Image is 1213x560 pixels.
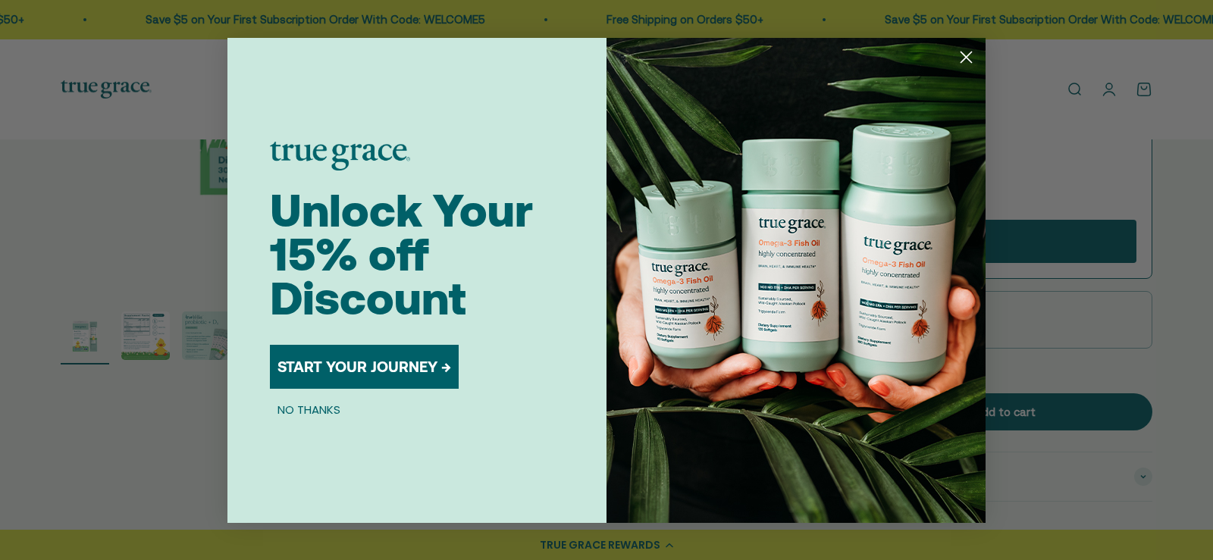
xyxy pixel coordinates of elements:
[270,345,459,389] button: START YOUR JOURNEY →
[270,184,533,324] span: Unlock Your 15% off Discount
[270,142,410,171] img: logo placeholder
[953,44,979,70] button: Close dialog
[270,401,348,419] button: NO THANKS
[606,38,986,523] img: 098727d5-50f8-4f9b-9554-844bb8da1403.jpeg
